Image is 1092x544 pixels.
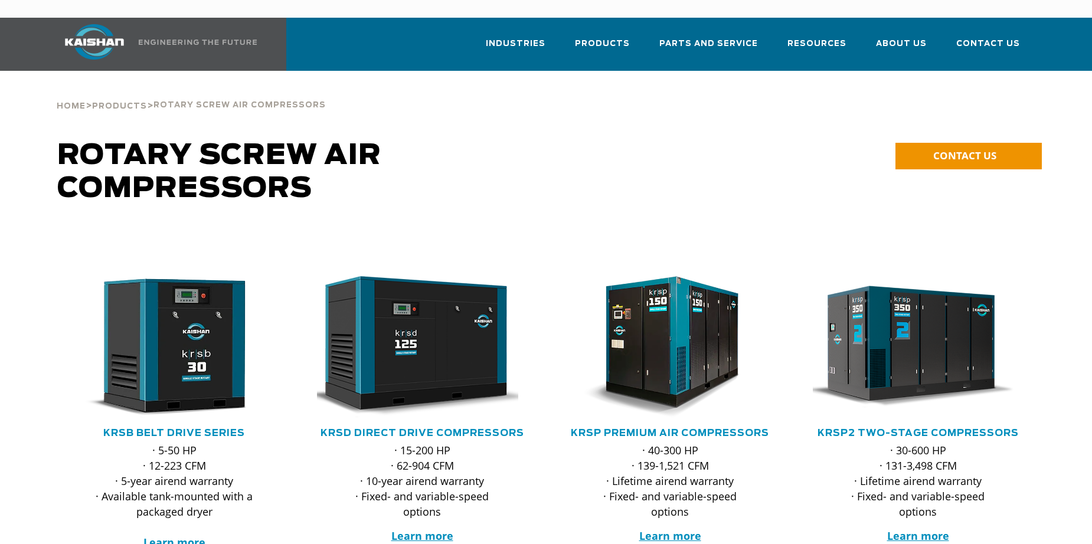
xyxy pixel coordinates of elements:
p: · 30-600 HP · 131-3,498 CFM · Lifetime airend warranty · Fixed- and variable-speed options [836,443,999,519]
div: krsp150 [565,276,775,418]
a: Learn more [887,529,949,543]
a: CONTACT US [895,143,1042,169]
span: Rotary Screw Air Compressors [57,142,381,203]
a: Parts and Service [659,28,758,68]
a: KRSP Premium Air Compressors [571,428,769,438]
img: kaishan logo [50,24,139,60]
span: Home [57,103,86,110]
span: Products [575,37,630,51]
a: KRSP2 Two-Stage Compressors [818,428,1019,438]
a: Contact Us [956,28,1020,68]
img: Engineering the future [139,40,257,45]
a: Home [57,100,86,111]
a: Products [92,100,147,111]
a: KRSB Belt Drive Series [103,428,245,438]
img: krsd125 [308,276,518,418]
p: · 40-300 HP · 139-1,521 CFM · Lifetime airend warranty · Fixed- and variable-speed options [588,443,751,519]
div: > > [57,71,326,116]
span: Resources [787,37,846,51]
span: Contact Us [956,37,1020,51]
div: krsb30 [69,276,279,418]
a: Industries [486,28,545,68]
span: CONTACT US [933,149,996,162]
span: Rotary Screw Air Compressors [153,101,326,109]
span: Industries [486,37,545,51]
p: · 15-200 HP · 62-904 CFM · 10-year airend warranty · Fixed- and variable-speed options [341,443,504,519]
span: About Us [876,37,927,51]
a: About Us [876,28,927,68]
a: Kaishan USA [50,18,259,71]
img: krsb30 [60,276,270,418]
img: krsp150 [556,276,766,418]
span: Parts and Service [659,37,758,51]
a: KRSD Direct Drive Compressors [321,428,524,438]
span: Products [92,103,147,110]
div: krsd125 [317,276,527,418]
img: krsp350 [804,276,1014,418]
a: Learn more [639,529,701,543]
a: Products [575,28,630,68]
a: Resources [787,28,846,68]
div: krsp350 [813,276,1023,418]
a: Learn more [391,529,453,543]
